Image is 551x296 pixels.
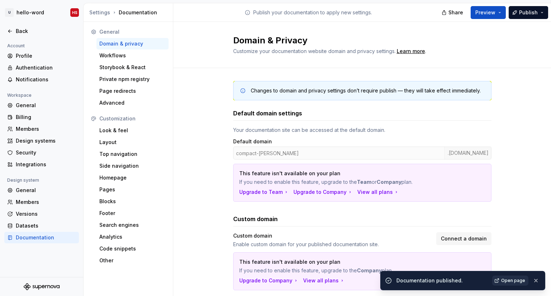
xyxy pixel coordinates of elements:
h2: Domain & Privacy [233,35,483,46]
div: Pages [99,186,166,193]
div: Your documentation site can be accessed at the default domain. [233,126,491,134]
a: Members [4,196,79,208]
div: Private npm registry [99,76,166,83]
a: Billing [4,111,79,123]
a: General [4,185,79,196]
div: Analytics [99,233,166,240]
label: Default domain [233,138,272,145]
div: Account [4,42,28,50]
a: Top navigation [96,148,169,160]
a: Side navigation [96,160,169,172]
div: Page redirects [99,87,166,95]
span: . [396,49,426,54]
a: Notifications [4,74,79,85]
button: Connect a domain [436,232,491,245]
div: Blocks [99,198,166,205]
div: Workflows [99,52,166,59]
h3: Custom domain [233,215,278,223]
div: Code snippets [99,245,166,252]
div: Integrations [16,161,76,168]
button: View all plans [357,188,399,196]
div: General [16,187,76,194]
div: U [5,8,14,17]
button: View all plans [303,277,345,284]
span: Customize your documentation website domain and privacy settings. [233,48,396,54]
a: Domain & privacy [96,38,169,49]
div: Authentication [16,64,76,71]
a: Look & feel [96,125,169,136]
div: Custom domain [233,232,432,239]
a: Homepage [96,172,169,183]
span: Preview [475,9,495,16]
div: Datasets [16,222,76,229]
svg: Supernova Logo [24,283,60,290]
button: Publish [509,6,548,19]
div: Homepage [99,174,166,181]
a: Analytics [96,231,169,243]
a: Back [4,25,79,37]
strong: Company [357,267,382,273]
div: Security [16,149,76,156]
div: Design system [4,176,42,185]
div: Layout [99,139,166,146]
a: Members [4,123,79,135]
a: Layout [96,137,169,148]
a: General [4,100,79,111]
div: Search engines [99,221,166,229]
a: Integrations [4,159,79,170]
a: Private npm registry [96,73,169,85]
div: Documentation [89,9,170,16]
a: Datasets [4,220,79,231]
button: Share [438,6,468,19]
div: Domain & privacy [99,40,166,47]
p: If you need to enable this feature, upgrade to the or plan. [239,178,435,186]
div: Back [16,28,76,35]
a: Footer [96,207,169,219]
div: Workspace [4,91,34,100]
a: Advanced [96,97,169,109]
div: Versions [16,210,76,218]
button: Uhello-wordHS [1,5,82,20]
a: Documentation [4,232,79,243]
a: Design systems [4,135,79,147]
div: Footer [99,210,166,217]
a: Blocks [96,196,169,207]
div: Upgrade to Company [293,188,353,196]
span: Open page [501,278,525,283]
button: Preview [471,6,506,19]
div: HS [72,10,77,15]
div: Documentation [16,234,76,241]
div: Design systems [16,137,76,144]
a: Versions [4,208,79,220]
a: Learn more [397,48,425,55]
span: Connect a domain [441,235,487,242]
a: Open page [492,276,528,286]
div: Billing [16,114,76,121]
a: Page redirects [96,85,169,97]
div: Other [99,257,166,264]
h3: Default domain settings [233,109,302,118]
span: Publish [519,9,538,16]
button: Upgrade to Team [239,188,289,196]
a: Other [96,255,169,266]
span: Share [448,9,463,16]
a: Storybook & React [96,62,169,73]
button: Upgrade to Company [239,277,299,284]
button: Settings [89,9,110,16]
div: Enable custom domain for your published documentation site. [233,241,432,248]
p: If you need to enable this feature, upgrade to the plan. [239,267,435,274]
a: Search engines [96,219,169,231]
a: Workflows [96,50,169,61]
div: Profile [16,52,76,59]
p: Publish your documentation to apply new settings. [253,9,372,16]
p: This feature isn't available on your plan [239,170,435,177]
div: Advanced [99,99,166,106]
a: Profile [4,50,79,62]
strong: Team [357,179,372,185]
div: Members [16,199,76,206]
a: Code snippets [96,243,169,254]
